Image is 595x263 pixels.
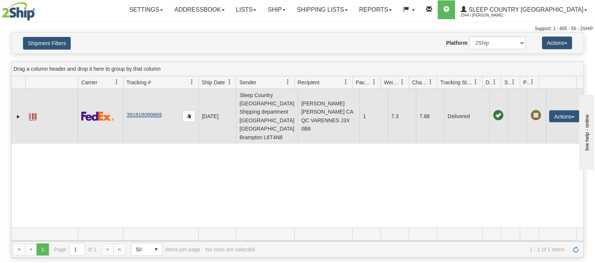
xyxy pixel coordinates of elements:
[384,79,400,86] span: Weight
[440,79,473,86] span: Tracking Status
[359,89,388,144] td: 1
[485,79,492,86] span: Delivery Status
[205,246,255,252] div: No rows are selected
[81,111,114,121] img: 2 - FedEx Express®
[262,0,291,19] a: Ship
[15,113,22,120] a: Expand
[368,76,380,88] a: Packages filter column settings
[396,76,409,88] a: Weight filter column settings
[467,6,583,13] span: Sleep Country [GEOGRAPHIC_DATA]
[70,243,85,255] input: Page 1
[37,243,49,255] span: Page 1
[23,37,71,50] button: Shipment Filters
[198,89,236,144] td: [DATE]
[461,12,517,19] span: 2044 / [PERSON_NAME]
[110,76,123,88] a: Carrier filter column settings
[507,76,520,88] a: Shipment Issues filter column settings
[549,110,579,122] button: Actions
[469,76,482,88] a: Tracking Status filter column settings
[136,246,146,253] span: 50
[131,243,163,256] span: Page sizes drop down
[444,89,489,144] td: Delivered
[6,6,70,12] div: live help - online
[504,79,511,86] span: Shipment Issues
[493,110,503,121] span: On time
[123,0,169,19] a: Settings
[455,0,593,19] a: Sleep Country [GEOGRAPHIC_DATA] 2044 / [PERSON_NAME]
[282,76,294,88] a: Sender filter column settings
[339,76,352,88] a: Recipient filter column settings
[2,26,593,32] div: Support: 1 - 855 - 55 - 2SHIP
[578,93,594,170] iframe: chat widget
[202,79,225,86] span: Ship Date
[523,79,530,86] span: Pickup Status
[488,76,501,88] a: Delivery Status filter column settings
[236,89,298,144] td: Sleep Country [GEOGRAPHIC_DATA] Shipping department [GEOGRAPHIC_DATA] [GEOGRAPHIC_DATA] Brampton ...
[291,0,353,19] a: Shipping lists
[126,112,161,118] a: 391818089869
[126,79,151,86] span: Tracking #
[2,2,35,21] img: logo2044.jpg
[356,79,371,86] span: Packages
[298,79,320,86] span: Recipient
[446,39,467,47] label: Platform
[230,0,262,19] a: Lists
[183,111,195,122] button: Copy to clipboard
[530,110,541,121] span: Pickup Not Assigned
[12,62,583,76] div: grid grouping header
[260,246,565,252] span: 1 - 1 of 1 items
[169,0,230,19] a: Addressbook
[223,76,236,88] a: Ship Date filter column settings
[131,243,200,256] span: items per page
[54,243,97,256] span: Page of 1
[542,36,572,49] button: Actions
[29,110,37,122] a: Label
[416,89,444,144] td: 7.88
[570,243,582,255] a: Refresh
[526,76,539,88] a: Pickup Status filter column settings
[388,89,416,144] td: 7.3
[81,79,97,86] span: Carrier
[239,79,256,86] span: Sender
[424,76,437,88] a: Charge filter column settings
[353,0,397,19] a: Reports
[186,76,198,88] a: Tracking # filter column settings
[298,89,359,144] td: [PERSON_NAME] [PERSON_NAME] CA QC VARENNES J3X 0B8
[150,243,162,255] span: select
[412,79,428,86] span: Charge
